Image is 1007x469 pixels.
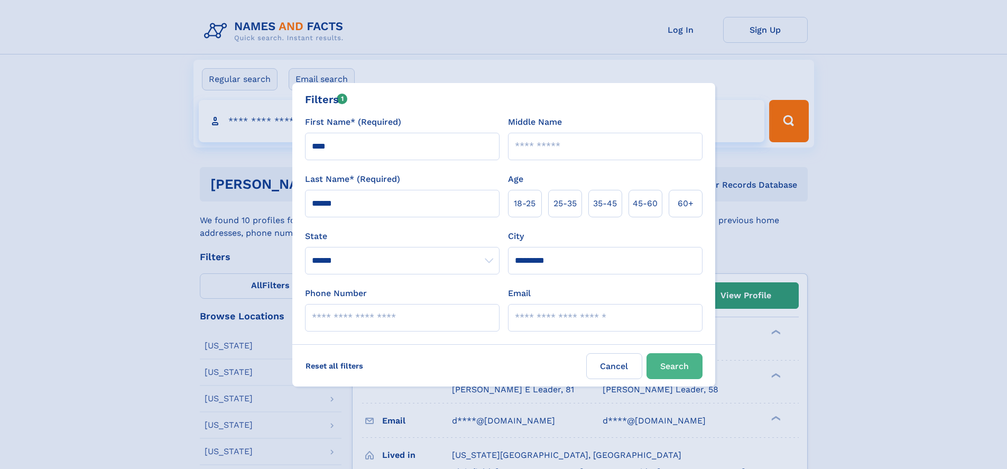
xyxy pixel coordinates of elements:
[593,197,617,210] span: 35‑45
[514,197,535,210] span: 18‑25
[586,353,642,379] label: Cancel
[678,197,694,210] span: 60+
[553,197,577,210] span: 25‑35
[305,91,348,107] div: Filters
[305,173,400,186] label: Last Name* (Required)
[508,116,562,128] label: Middle Name
[305,230,500,243] label: State
[508,230,524,243] label: City
[646,353,703,379] button: Search
[633,197,658,210] span: 45‑60
[508,287,531,300] label: Email
[299,353,370,379] label: Reset all filters
[305,116,401,128] label: First Name* (Required)
[508,173,523,186] label: Age
[305,287,367,300] label: Phone Number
